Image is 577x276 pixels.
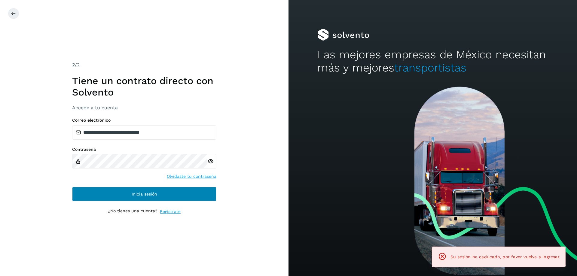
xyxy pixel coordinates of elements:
h1: Tiene un contrato directo con Solvento [72,75,216,98]
p: ¿No tienes una cuenta? [108,208,157,215]
span: 2 [72,62,75,68]
label: Correo electrónico [72,118,216,123]
label: Contraseña [72,147,216,152]
a: Olvidaste tu contraseña [167,173,216,180]
span: Inicia sesión [132,192,157,196]
h2: Las mejores empresas de México necesitan más y mejores [317,48,548,75]
span: Su sesión ha caducado, por favor vuelva a ingresar. [450,254,560,259]
button: Inicia sesión [72,187,216,201]
span: transportistas [394,61,466,74]
div: /2 [72,61,216,68]
a: Regístrate [160,208,181,215]
h3: Accede a tu cuenta [72,105,216,111]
